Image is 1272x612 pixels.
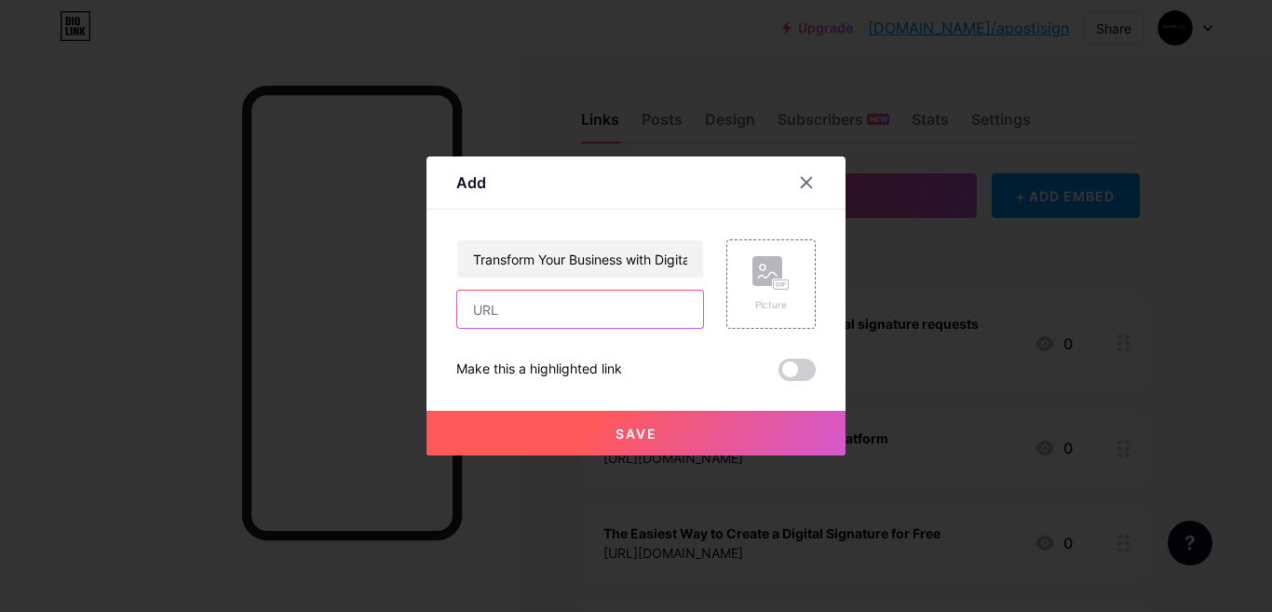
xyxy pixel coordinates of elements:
span: Save [616,426,657,442]
input: URL [457,291,703,328]
input: Title [457,240,703,278]
div: Picture [752,298,790,312]
div: Add [456,171,486,194]
button: Save [426,411,846,456]
div: Make this a highlighted link [456,359,622,381]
